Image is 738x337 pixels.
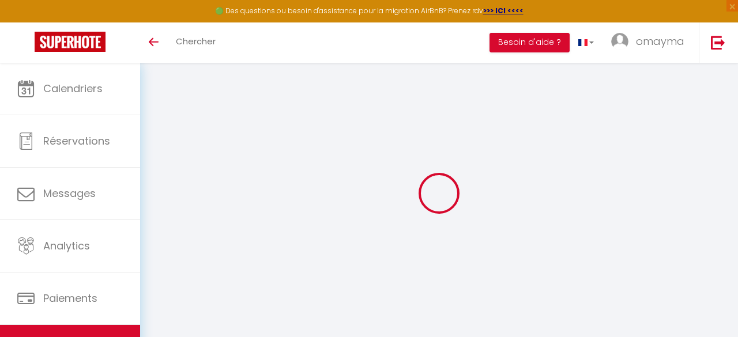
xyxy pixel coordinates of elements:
span: omayma [636,34,684,48]
img: logout [711,35,725,50]
img: Super Booking [35,32,106,52]
img: ... [611,33,628,50]
span: Réservations [43,134,110,148]
a: ... omayma [603,22,699,63]
span: Analytics [43,238,90,253]
span: Calendriers [43,81,103,96]
a: Chercher [167,22,224,63]
a: >>> ICI <<<< [483,6,524,16]
span: Paiements [43,291,97,305]
span: Messages [43,186,96,200]
button: Besoin d'aide ? [490,33,570,52]
span: Chercher [176,35,216,47]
